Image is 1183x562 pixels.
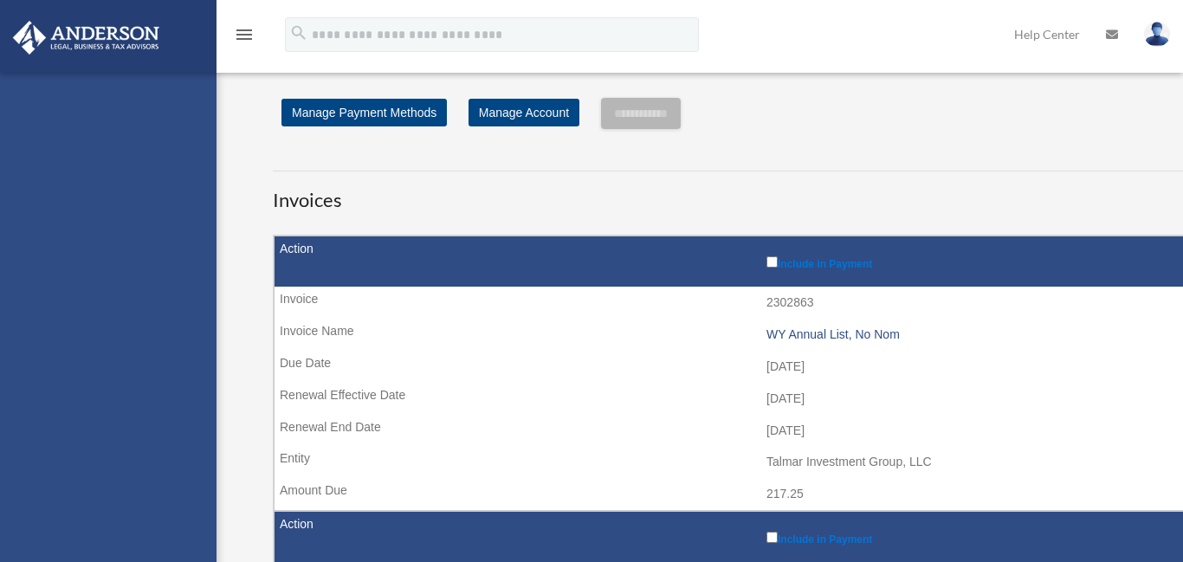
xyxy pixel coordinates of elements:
[766,532,778,543] input: Include in Payment
[281,99,447,126] a: Manage Payment Methods
[469,99,579,126] a: Manage Account
[766,256,778,268] input: Include in Payment
[234,24,255,45] i: menu
[289,23,308,42] i: search
[8,21,165,55] img: Anderson Advisors Platinum Portal
[1144,22,1170,47] img: User Pic
[234,30,255,45] a: menu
